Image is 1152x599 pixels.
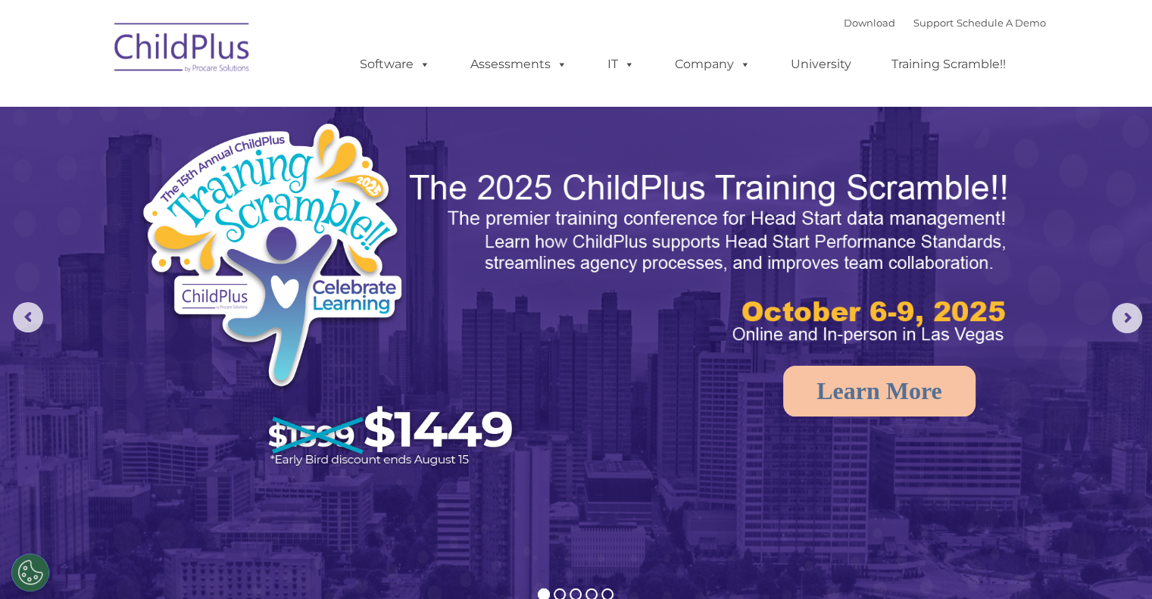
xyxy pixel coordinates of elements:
a: IT [592,49,650,80]
a: Download [844,17,895,29]
a: Support [913,17,954,29]
iframe: Chat Widget [813,24,1152,599]
a: University [776,49,866,80]
img: ChildPlus by Procare Solutions [107,12,258,88]
span: Last name [211,100,257,111]
a: Company [660,49,766,80]
span: Phone number [211,162,275,173]
font: | [844,17,1046,29]
a: Software [345,49,445,80]
button: Cookies Settings [11,554,49,591]
a: Schedule A Demo [957,17,1046,29]
a: Assessments [455,49,582,80]
a: Learn More [783,366,976,416]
